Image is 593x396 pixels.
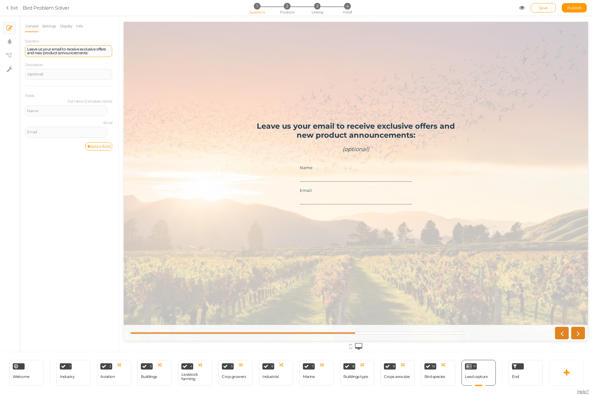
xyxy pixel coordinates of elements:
div: 5 Crop growers [218,360,253,386]
span: Linking [312,10,323,14]
span: 9 [393,365,395,368]
div: Livestock farming [181,372,209,381]
div: Bird species [424,375,445,379]
label: Description [25,63,43,67]
span: 6 [271,365,273,368]
div: 3 Buildings [137,360,172,386]
span: 2 [109,365,111,368]
div: Bird Problem Solver [23,4,69,12]
em: (optional) [27,72,43,76]
span: Publish [567,5,582,10]
div: Name [176,143,288,148]
span: 11 [473,365,476,368]
div: End [509,360,543,386]
span: 4 [190,365,192,368]
li: 1 Questions [242,3,271,9]
div: 4 Livestock farming [178,360,212,386]
li: 4 Install [333,3,362,9]
label: Question [25,39,39,44]
span: Welcome [13,374,30,379]
div: Email [27,130,105,134]
strong: Leave us your email to receive exclusive offers and new product announcements: [27,47,106,55]
span: 1 [254,3,260,9]
div: 7 Marine [299,360,334,386]
div: Crop growers [222,375,246,379]
div: Buildings type [343,375,368,379]
a: Settings [42,20,56,32]
span: Products [280,10,294,14]
a: Exit [6,5,18,11]
label: Full name (Complete name) [25,99,112,104]
div: Aviation [100,375,115,379]
div: Email [176,166,288,171]
div: 6 Industrial [259,360,293,386]
span: Install [343,10,352,14]
span: End [512,374,519,379]
div: Name [27,109,105,113]
span: 1 [69,365,71,368]
div: Buildings [141,375,157,379]
span: 3 [150,365,152,368]
span: Save [539,5,548,10]
span: 3 [314,3,320,9]
div: Industry [60,375,74,379]
div: Crops area size [384,375,410,379]
div: 9 Crops area size [380,360,415,386]
div: 2 Aviation [97,360,131,386]
label: Email [25,121,112,125]
div: Industrial [262,375,279,379]
div: 11 Lead capture [461,360,496,386]
li: 3 Linking [303,3,332,9]
div: 1 Industry [56,360,91,386]
span: 7 [312,365,314,368]
span: 2 [284,3,290,9]
span: 8 [352,365,354,368]
a: Display [60,20,73,32]
label: Fields [25,94,34,98]
a: Info [76,20,83,32]
div: Welcome [9,360,44,386]
div: Lead capture [465,375,488,379]
li: 2 Products [273,3,302,9]
strong: Leave us your email to receive exclusive offers and new product announcements: [133,100,331,118]
span: 5 [231,365,233,368]
div: 10 Bird species [421,360,455,386]
a: General [25,20,39,32]
span: 4 [344,3,351,9]
div: Save [531,3,556,12]
span: Help? [577,389,589,394]
em: (optional) [219,124,246,131]
div: 8 Buildings type [340,360,374,386]
span: Questions [249,10,265,14]
div: Marine [303,375,315,379]
a: Add a field [85,142,112,150]
span: 10 [432,365,435,368]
